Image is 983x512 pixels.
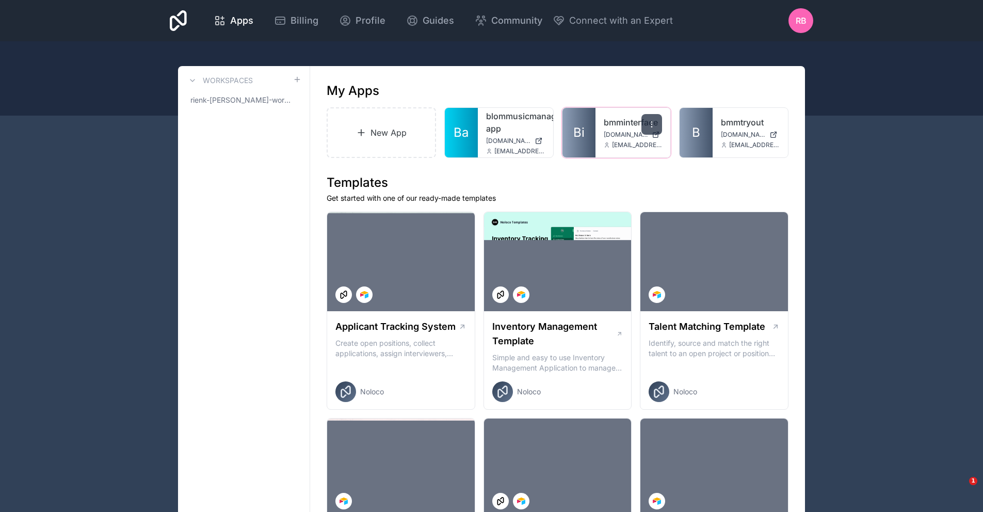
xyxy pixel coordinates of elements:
h1: Inventory Management Template [492,319,616,348]
span: Ba [454,124,469,141]
a: blommusicmanagement-app [486,110,545,135]
a: [DOMAIN_NAME] [486,137,545,145]
a: bmmtryout [721,116,780,129]
span: Noloco [360,387,384,397]
span: B [692,124,700,141]
img: Airtable Logo [340,497,348,505]
a: Ba [445,108,478,157]
a: B [680,108,713,157]
h1: My Apps [327,83,379,99]
button: Connect with an Expert [553,13,673,28]
h1: Applicant Tracking System [335,319,456,334]
img: Airtable Logo [653,291,661,299]
span: rienk-[PERSON_NAME]-workspace [190,95,293,105]
img: Airtable Logo [517,291,525,299]
h1: Talent Matching Template [649,319,765,334]
span: Billing [291,13,318,28]
a: Workspaces [186,74,253,87]
p: Create open positions, collect applications, assign interviewers, centralise candidate feedback a... [335,338,466,359]
span: Apps [230,13,253,28]
img: Airtable Logo [653,497,661,505]
span: [DOMAIN_NAME] [721,131,765,139]
span: [EMAIL_ADDRESS][DOMAIN_NAME] [729,141,780,149]
img: Airtable Logo [360,291,368,299]
span: Noloco [517,387,541,397]
span: [DOMAIN_NAME] [486,137,530,145]
a: Apps [205,9,262,32]
h3: Workspaces [203,75,253,86]
a: bmminterface [604,116,663,129]
a: [DOMAIN_NAME] [604,131,663,139]
span: [EMAIL_ADDRESS][DOMAIN_NAME] [494,147,545,155]
a: Community [466,9,551,32]
a: Guides [398,9,462,32]
a: Billing [266,9,327,32]
span: Connect with an Expert [569,13,673,28]
span: [DOMAIN_NAME] [604,131,648,139]
p: Get started with one of our ready-made templates [327,193,788,203]
span: Profile [356,13,385,28]
span: [EMAIL_ADDRESS][DOMAIN_NAME] [612,141,663,149]
h1: Templates [327,174,788,191]
a: Profile [331,9,394,32]
a: rienk-[PERSON_NAME]-workspace [186,91,301,109]
p: Identify, source and match the right talent to an open project or position with our Talent Matchi... [649,338,780,359]
img: Airtable Logo [517,497,525,505]
span: Guides [423,13,454,28]
a: New App [327,107,436,158]
p: Simple and easy to use Inventory Management Application to manage your stock, orders and Manufact... [492,353,623,373]
a: [DOMAIN_NAME] [721,131,780,139]
a: Bi [562,108,595,157]
span: Noloco [673,387,697,397]
span: Community [491,13,542,28]
span: Bi [573,124,585,141]
iframe: Intercom live chat [948,477,973,502]
span: RB [796,14,807,27]
span: 1 [969,477,977,485]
